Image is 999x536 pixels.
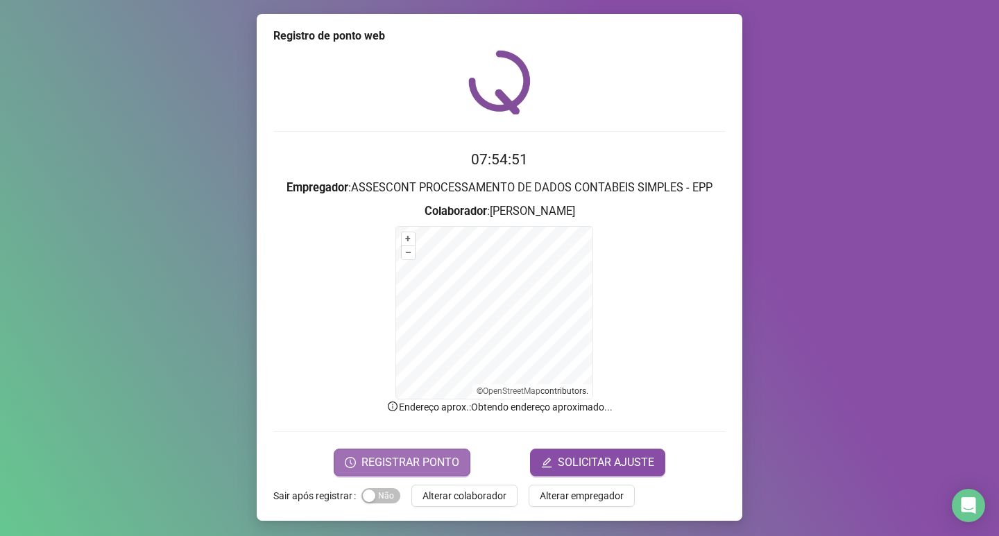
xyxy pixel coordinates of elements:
[411,485,518,507] button: Alterar colaborador
[334,449,470,476] button: REGISTRAR PONTO
[558,454,654,471] span: SOLICITAR AJUSTE
[273,28,726,44] div: Registro de ponto web
[273,485,361,507] label: Sair após registrar
[530,449,665,476] button: editSOLICITAR AJUSTE
[425,205,487,218] strong: Colaborador
[541,457,552,468] span: edit
[483,386,540,396] a: OpenStreetMap
[345,457,356,468] span: clock-circle
[529,485,635,507] button: Alterar empregador
[477,386,588,396] li: © contributors.
[273,179,726,197] h3: : ASSESCONT PROCESSAMENTO DE DADOS CONTABEIS SIMPLES - EPP
[402,232,415,245] button: +
[287,181,348,194] strong: Empregador
[952,489,985,522] div: Open Intercom Messenger
[402,246,415,259] button: –
[386,400,399,413] span: info-circle
[422,488,506,503] span: Alterar colaborador
[471,151,528,168] time: 07:54:51
[273,399,726,415] p: Endereço aprox. : Obtendo endereço aproximado...
[468,50,531,114] img: QRPoint
[540,488,624,503] span: Alterar empregador
[273,202,726,221] h3: : [PERSON_NAME]
[361,454,459,471] span: REGISTRAR PONTO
